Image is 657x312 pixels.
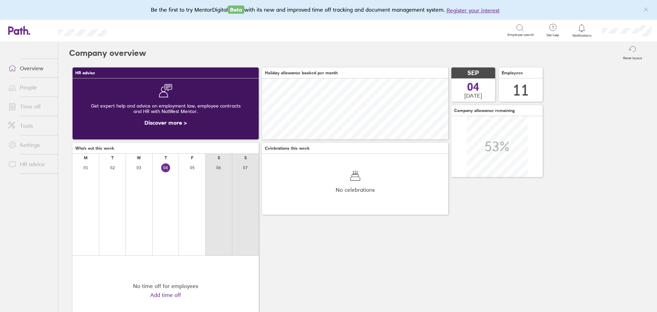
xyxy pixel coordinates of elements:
h2: Company overview [69,42,146,64]
div: Get expert help and advice on employment law, employee contracts and HR with NatWest Mentor. [78,98,253,120]
label: Reset layout [619,54,646,60]
a: People [3,80,58,94]
div: T [165,155,167,160]
div: M [84,155,88,160]
span: Employees [502,71,523,75]
span: SEP [467,70,479,77]
div: T [111,155,114,160]
button: Reset layout [619,42,646,64]
button: Register your interest [447,6,500,14]
a: Notifications [571,23,593,38]
a: Discover more > [144,119,187,126]
span: Company allowance remaining [454,108,515,113]
span: Beta [228,5,244,14]
a: Time off [3,100,58,113]
a: Settings [3,138,58,152]
span: HR advice [75,71,95,75]
div: F [191,155,193,160]
span: No celebrations [336,187,375,193]
span: Employee search [507,33,534,37]
span: Celebrations this week [265,146,310,151]
span: Notifications [571,34,593,38]
span: 04 [467,82,479,92]
div: Be the first to try MentorDigital with its new and improved time off tracking and document manage... [151,5,506,14]
div: W [137,155,141,160]
span: Get help [542,33,564,37]
div: Search [125,27,143,33]
div: S [218,155,220,160]
div: 11 [513,82,529,99]
a: HR advice [3,157,58,171]
a: Add time off [150,292,181,298]
div: S [244,155,247,160]
span: Holiday allowance booked per month [265,71,338,75]
a: Tools [3,119,58,133]
div: No time off for employees [133,283,198,289]
a: Overview [3,61,58,75]
span: Who's out this week [75,146,114,151]
span: [DATE] [464,92,482,99]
